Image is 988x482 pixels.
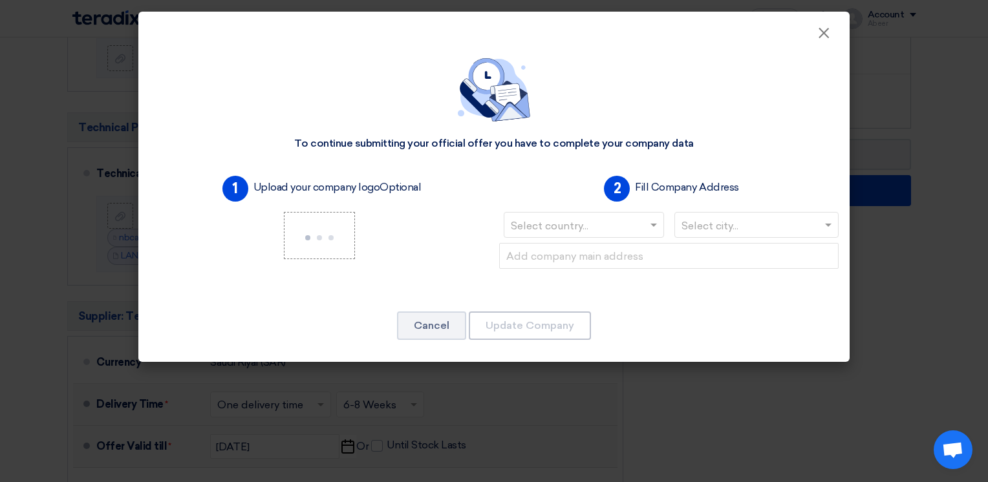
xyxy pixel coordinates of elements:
button: Update Company [469,311,591,340]
button: Close [807,21,841,47]
span: 1 [222,176,248,202]
a: Open chat [934,430,972,469]
label: Upload your company logo [253,180,422,195]
span: Optional [380,181,421,193]
label: Fill Company Address [635,180,738,195]
div: To continue submitting your official offer you have to complete your company data [294,137,693,151]
input: Add company main address [499,243,839,269]
button: Cancel [397,311,466,340]
span: 2 [604,176,630,202]
img: empty_state_contact.svg [458,58,530,121]
span: × [817,23,830,49]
